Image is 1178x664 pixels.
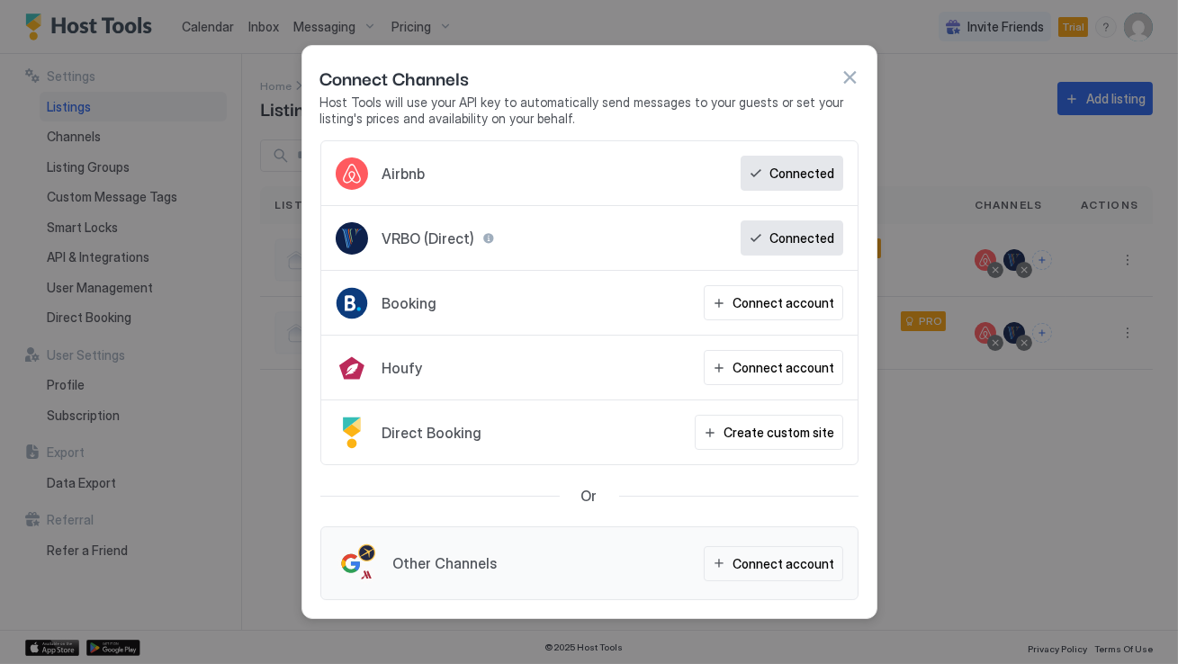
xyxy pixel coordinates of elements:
[733,358,835,377] div: Connect account
[320,64,470,91] span: Connect Channels
[18,603,61,646] iframe: Intercom live chat
[704,285,843,320] button: Connect account
[733,554,835,573] div: Connect account
[733,293,835,312] div: Connect account
[741,220,843,256] button: Connected
[382,165,426,183] span: Airbnb
[382,424,482,442] span: Direct Booking
[704,350,843,385] button: Connect account
[382,359,423,377] span: Houfy
[704,546,843,581] button: Connect account
[393,554,498,572] span: Other Channels
[320,94,859,126] span: Host Tools will use your API key to automatically send messages to your guests or set your listin...
[770,164,835,183] div: Connected
[741,156,843,191] button: Connected
[581,487,598,505] span: Or
[382,229,475,247] span: VRBO (Direct)
[382,294,437,312] span: Booking
[695,415,843,450] button: Create custom site
[770,229,835,247] div: Connected
[724,423,835,442] div: Create custom site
